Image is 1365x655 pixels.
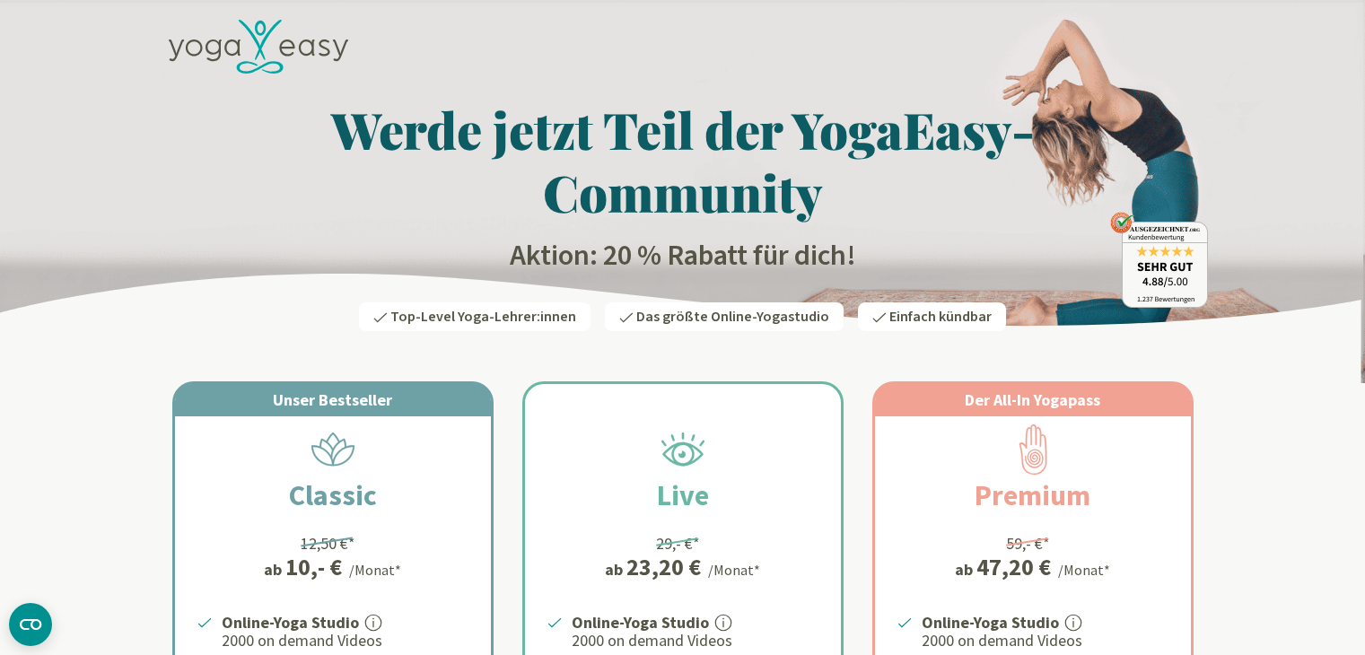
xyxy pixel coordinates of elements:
div: 23,20 € [626,555,701,579]
span: Unser Bestseller [273,389,392,410]
span: ab [955,557,976,581]
h2: Live [614,474,752,517]
h1: Werde jetzt Teil der YogaEasy-Community [158,98,1208,223]
h2: Classic [246,474,420,517]
div: 29,- €* [656,531,700,555]
span: Einfach kündbar [889,307,992,327]
div: /Monat* [708,559,760,581]
span: Top-Level Yoga-Lehrer:innen [390,307,576,327]
div: /Monat* [1058,559,1110,581]
p: 2000 on demand Videos [922,630,1169,651]
strong: Online-Yoga Studio [222,612,359,633]
span: ab [605,557,626,581]
img: ausgezeichnet_badge.png [1110,212,1208,308]
div: 59,- €* [1006,531,1050,555]
p: 2000 on demand Videos [222,630,469,651]
h2: Premium [932,474,1133,517]
strong: Online-Yoga Studio [572,612,709,633]
div: /Monat* [349,559,401,581]
div: 47,20 € [976,555,1051,579]
span: Der All-In Yogapass [965,389,1100,410]
span: Das größte Online-Yogastudio [636,307,829,327]
div: 12,50 €* [301,531,355,555]
span: ab [264,557,285,581]
p: 2000 on demand Videos [572,630,819,651]
button: CMP-Widget öffnen [9,603,52,646]
div: 10,- € [285,555,342,579]
h2: Aktion: 20 % Rabatt für dich! [158,238,1208,274]
strong: Online-Yoga Studio [922,612,1059,633]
